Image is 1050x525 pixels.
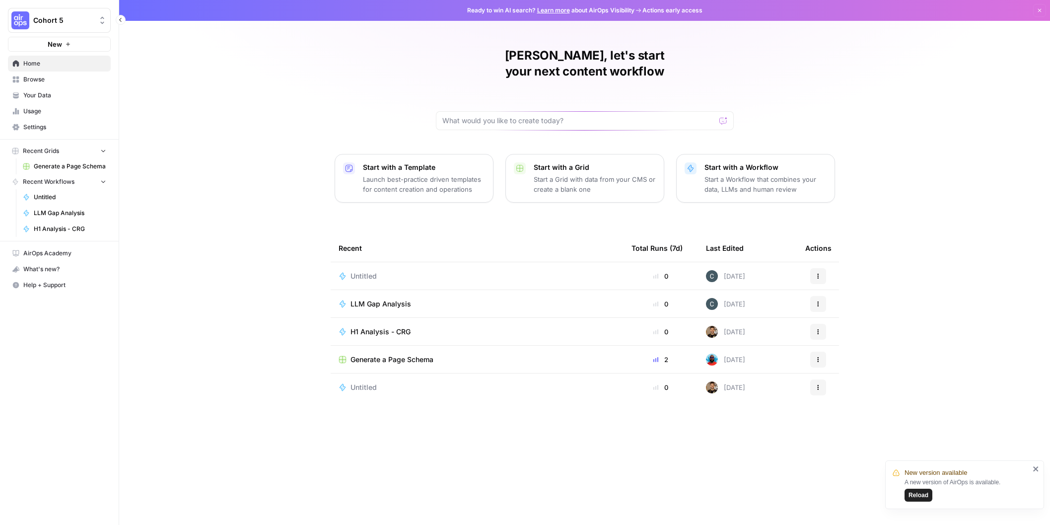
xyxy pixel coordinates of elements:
[350,327,411,337] span: H1 Analysis - CRG
[339,382,616,392] a: Untitled
[18,205,111,221] a: LLM Gap Analysis
[905,478,1030,502] div: A new version of AirOps is available.
[436,48,734,79] h1: [PERSON_NAME], let's start your next content workflow
[631,271,690,281] div: 0
[631,382,690,392] div: 0
[23,123,106,132] span: Settings
[8,174,111,189] button: Recent Workflows
[704,174,827,194] p: Start a Workflow that combines your data, LLMs and human review
[23,249,106,258] span: AirOps Academy
[505,154,664,203] button: Start with a GridStart a Grid with data from your CMS or create a blank one
[34,225,106,233] span: H1 Analysis - CRG
[909,491,928,500] span: Reload
[706,326,745,338] div: [DATE]
[23,147,59,155] span: Recent Grids
[23,59,106,68] span: Home
[706,326,718,338] img: 36rz0nf6lyfqsoxlb67712aiq2cf
[18,221,111,237] a: H1 Analysis - CRG
[8,103,111,119] a: Usage
[8,119,111,135] a: Settings
[467,6,634,15] span: Ready to win AI search? about AirOps Visibility
[706,298,745,310] div: [DATE]
[537,6,570,14] a: Learn more
[363,162,485,172] p: Start with a Template
[676,154,835,203] button: Start with a WorkflowStart a Workflow that combines your data, LLMs and human review
[8,144,111,158] button: Recent Grids
[631,327,690,337] div: 0
[8,87,111,103] a: Your Data
[363,174,485,194] p: Launch best-practice driven templates for content creation and operations
[8,245,111,261] a: AirOps Academy
[8,261,111,277] button: What's new?
[631,299,690,309] div: 0
[706,354,745,366] div: [DATE]
[23,91,106,100] span: Your Data
[8,8,111,33] button: Workspace: Cohort 5
[339,299,616,309] a: LLM Gap Analysis
[706,270,718,282] img: 9zdwb908u64ztvdz43xg4k8su9w3
[350,271,377,281] span: Untitled
[339,271,616,281] a: Untitled
[1033,465,1040,473] button: close
[48,39,62,49] span: New
[339,234,616,262] div: Recent
[8,72,111,87] a: Browse
[706,270,745,282] div: [DATE]
[442,116,715,126] input: What would you like to create today?
[11,11,29,29] img: Cohort 5 Logo
[642,6,702,15] span: Actions early access
[905,489,932,502] button: Reload
[8,277,111,293] button: Help + Support
[23,281,106,290] span: Help + Support
[18,189,111,205] a: Untitled
[23,177,74,186] span: Recent Workflows
[350,382,377,392] span: Untitled
[34,193,106,202] span: Untitled
[905,468,967,478] span: New version available
[350,299,411,309] span: LLM Gap Analysis
[23,107,106,116] span: Usage
[18,158,111,174] a: Generate a Page Schema
[706,298,718,310] img: 9zdwb908u64ztvdz43xg4k8su9w3
[34,209,106,218] span: LLM Gap Analysis
[335,154,493,203] button: Start with a TemplateLaunch best-practice driven templates for content creation and operations
[534,174,656,194] p: Start a Grid with data from your CMS or create a blank one
[8,262,110,277] div: What's new?
[706,354,718,366] img: om7kq3n9tbr8divsi7z55l59x7jq
[805,234,832,262] div: Actions
[631,234,683,262] div: Total Runs (7d)
[704,162,827,172] p: Start with a Workflow
[706,234,744,262] div: Last Edited
[8,56,111,72] a: Home
[534,162,656,172] p: Start with a Grid
[339,327,616,337] a: H1 Analysis - CRG
[339,355,616,365] a: Generate a Page Schema
[8,37,111,52] button: New
[706,381,718,393] img: 36rz0nf6lyfqsoxlb67712aiq2cf
[33,15,93,25] span: Cohort 5
[631,355,690,365] div: 2
[34,162,106,171] span: Generate a Page Schema
[706,381,745,393] div: [DATE]
[350,355,433,365] span: Generate a Page Schema
[23,75,106,84] span: Browse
